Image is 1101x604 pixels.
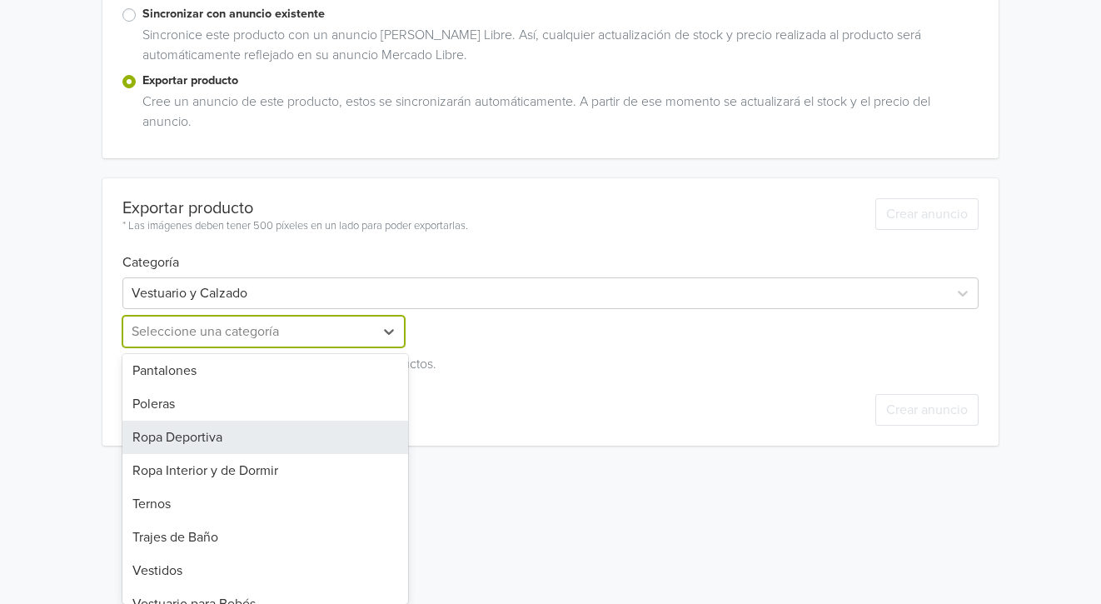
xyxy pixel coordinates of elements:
div: Vestidos [122,554,408,587]
div: Poleras [122,387,408,421]
div: Ropa Interior y de Dormir [122,454,408,487]
div: Trajes de Baño [122,521,408,554]
div: Exportar producto [122,198,468,218]
button: Crear anuncio [875,198,979,230]
div: Pantalones [122,354,408,387]
div: Cree un anuncio de este producto, estos se sincronizarán automáticamente. A partir de ese momento... [136,92,979,138]
div: Ternos [122,487,408,521]
div: Ropa Deportiva [122,421,408,454]
button: Crear anuncio [875,394,979,426]
div: * Las imágenes deben tener 500 píxeles en un lado para poder exportarlas. [122,218,468,235]
h6: Categoría [122,235,979,271]
label: Sincronizar con anuncio existente [142,5,979,23]
label: Exportar producto [142,72,979,90]
div: Sincronice este producto con un anuncio [PERSON_NAME] Libre. Así, cualquier actualización de stoc... [136,25,979,72]
div: Esta categoría no admite tantas opciones de productos. [122,347,979,374]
